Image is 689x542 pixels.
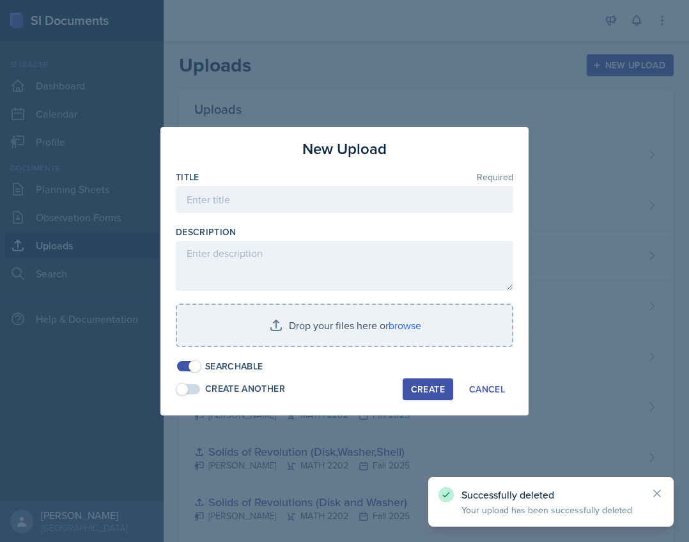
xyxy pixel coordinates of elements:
label: Title [176,171,199,183]
input: Enter title [176,186,513,213]
div: Create [411,384,445,394]
button: Create [403,378,453,400]
div: Cancel [469,384,505,394]
button: Cancel [461,378,513,400]
span: Required [477,173,513,182]
label: Description [176,226,236,238]
div: Searchable [205,360,263,373]
h3: New Upload [302,137,387,160]
div: Create Another [205,382,285,396]
p: Your upload has been successfully deleted [461,504,640,516]
p: Successfully deleted [461,488,640,501]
